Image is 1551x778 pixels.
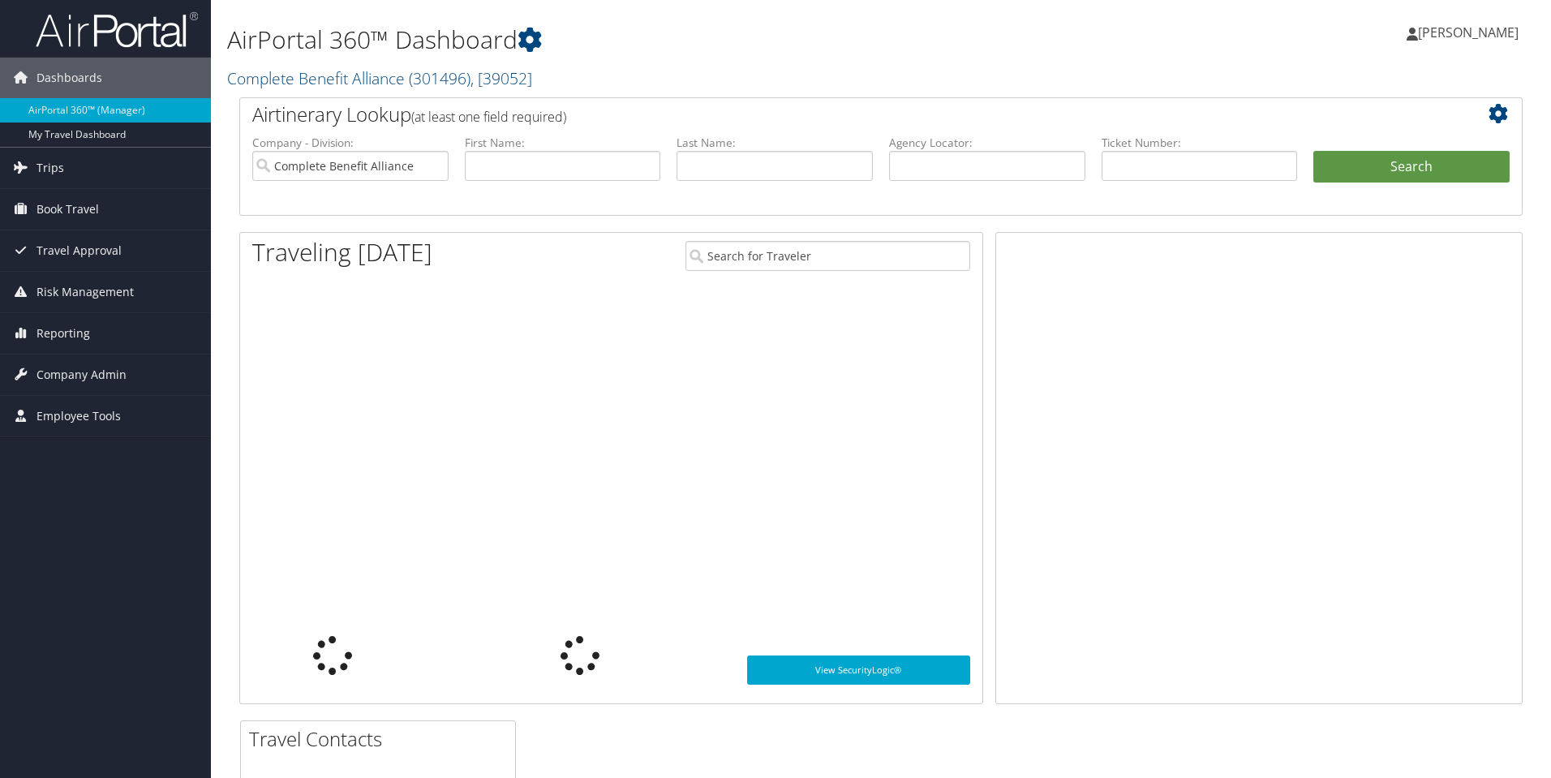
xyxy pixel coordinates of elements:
[1313,151,1510,183] button: Search
[37,148,64,188] span: Trips
[252,101,1403,128] h2: Airtinerary Lookup
[37,58,102,98] span: Dashboards
[37,313,90,354] span: Reporting
[747,655,970,685] a: View SecurityLogic®
[1102,135,1298,151] label: Ticket Number:
[889,135,1085,151] label: Agency Locator:
[252,235,432,269] h1: Traveling [DATE]
[37,355,127,395] span: Company Admin
[677,135,873,151] label: Last Name:
[1418,24,1519,41] span: [PERSON_NAME]
[465,135,661,151] label: First Name:
[252,135,449,151] label: Company - Division:
[37,189,99,230] span: Book Travel
[37,396,121,436] span: Employee Tools
[470,67,532,89] span: , [ 39052 ]
[37,230,122,271] span: Travel Approval
[409,67,470,89] span: ( 301496 )
[1407,8,1535,57] a: [PERSON_NAME]
[37,272,134,312] span: Risk Management
[685,241,970,271] input: Search for Traveler
[249,725,515,753] h2: Travel Contacts
[411,108,566,126] span: (at least one field required)
[227,67,532,89] a: Complete Benefit Alliance
[227,23,1099,57] h1: AirPortal 360™ Dashboard
[36,11,198,49] img: airportal-logo.png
